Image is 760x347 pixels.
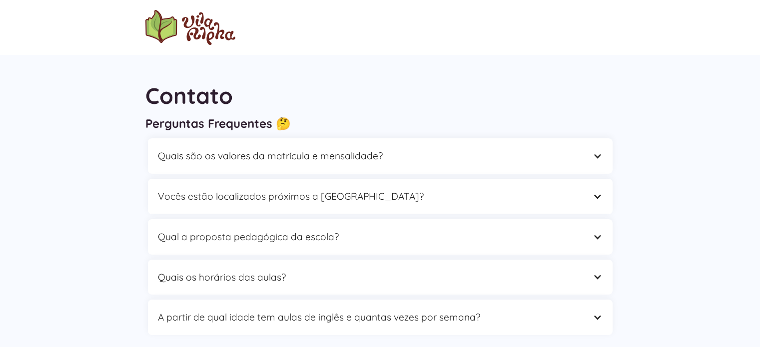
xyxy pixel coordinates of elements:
h3: Perguntas Frequentes 🤔 [145,116,615,131]
div: Quais são os valores da matrícula e mensalidade? [148,138,613,174]
div: Quais são os valores da matrícula e mensalidade? [158,148,583,164]
div: Qual a proposta pedagógica da escola? [148,219,613,255]
div: Quais os horários das aulas? [148,260,613,295]
a: home [145,10,235,45]
div: Qual a proposta pedagógica da escola? [158,229,583,245]
img: logo Escola Vila Alpha [145,10,235,45]
div: Vocês estão localizados próximos a [GEOGRAPHIC_DATA]? [148,179,613,214]
div: Vocês estão localizados próximos a [GEOGRAPHIC_DATA]? [158,189,583,204]
h1: Contato [145,80,615,111]
div: Quais os horários das aulas? [158,270,583,285]
div: A partir de qual idade tem aulas de inglês e quantas vezes por semana? [158,310,583,325]
div: A partir de qual idade tem aulas de inglês e quantas vezes por semana? [148,300,613,335]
